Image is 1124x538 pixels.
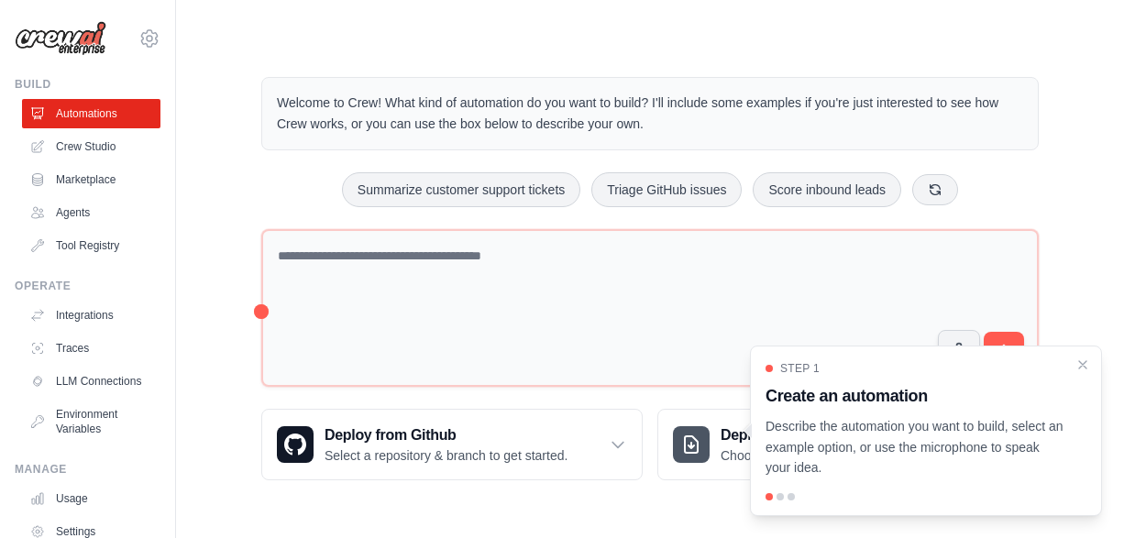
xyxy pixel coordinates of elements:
a: Agents [22,198,160,227]
button: Score inbound leads [753,172,901,207]
a: Crew Studio [22,132,160,161]
div: Build [15,77,160,92]
a: Usage [22,484,160,513]
div: Manage [15,462,160,477]
a: Environment Variables [22,400,160,444]
button: Triage GitHub issues [591,172,742,207]
h3: Deploy from Github [325,424,568,446]
h3: Create an automation [766,383,1064,409]
p: Welcome to Crew! What kind of automation do you want to build? I'll include some examples if you'... [277,93,1023,135]
img: Logo [15,21,106,56]
a: Integrations [22,301,160,330]
a: LLM Connections [22,367,160,396]
a: Automations [22,99,160,128]
iframe: Chat Widget [1032,450,1124,538]
p: Choose a zip file to upload. [721,446,876,465]
button: Close walkthrough [1075,357,1090,372]
a: Traces [22,334,160,363]
div: Operate [15,279,160,293]
p: Describe the automation you want to build, select an example option, or use the microphone to spe... [766,416,1064,478]
a: Tool Registry [22,231,160,260]
a: Marketplace [22,165,160,194]
p: Select a repository & branch to get started. [325,446,568,465]
button: Summarize customer support tickets [342,172,580,207]
span: Step 1 [780,361,820,376]
h3: Deploy from zip file [721,424,876,446]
